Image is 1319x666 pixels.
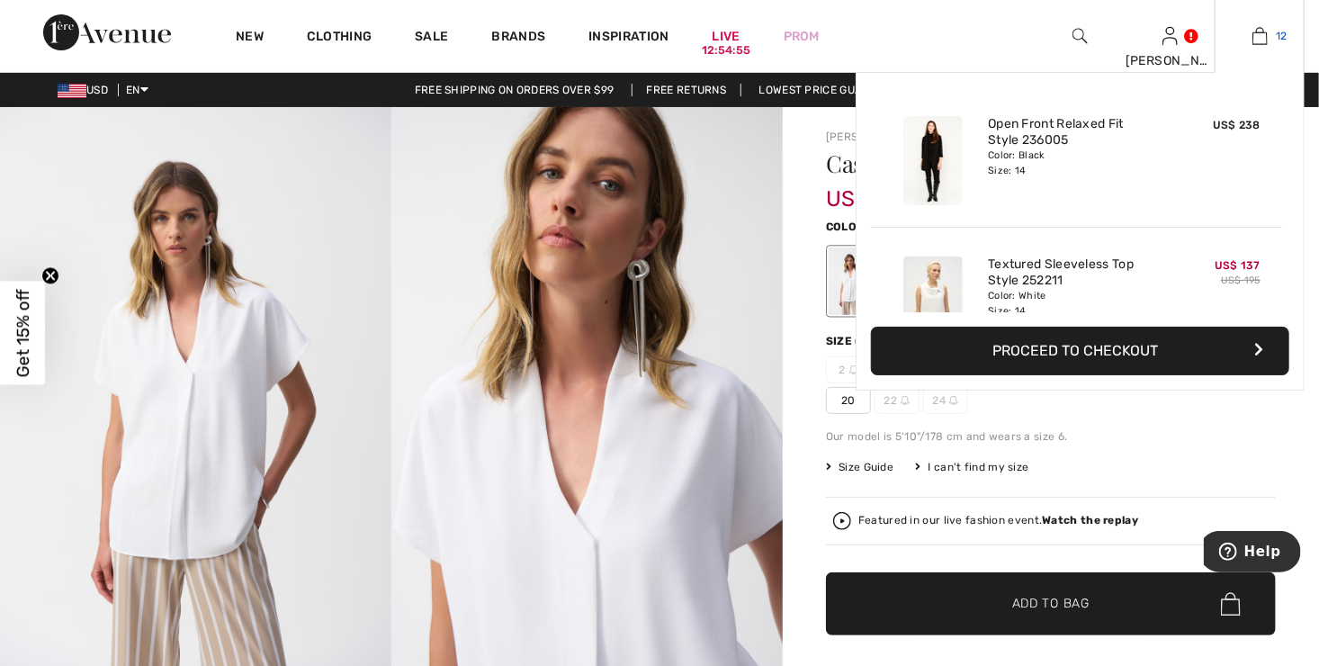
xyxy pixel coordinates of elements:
[826,428,1276,445] div: Our model is 5'10"/178 cm and wears a size 6.
[236,29,264,48] a: New
[588,29,668,48] span: Inspiration
[632,84,742,96] a: Free Returns
[1162,27,1178,44] a: Sign In
[41,267,59,285] button: Close teaser
[1126,51,1214,70] div: [PERSON_NAME]
[988,289,1165,318] div: Color: White Size: 14
[58,84,115,96] span: USD
[833,512,851,530] img: Watch the replay
[988,256,1165,289] a: Textured Sleeveless Top Style 252211
[923,387,968,414] span: 24
[713,27,740,46] a: Live12:54:55
[58,84,86,98] img: US Dollar
[826,333,1126,349] div: Size ([GEOGRAPHIC_DATA]/[GEOGRAPHIC_DATA]):
[858,515,1138,526] div: Featured in our live fashion event.
[415,29,448,48] a: Sale
[1043,514,1139,526] strong: Watch the replay
[826,459,893,475] span: Size Guide
[1072,25,1088,47] img: search the website
[826,572,1276,635] button: Add to Bag
[1221,592,1241,616] img: Bag.svg
[915,459,1028,475] div: I can't find my size
[745,84,920,96] a: Lowest Price Guarantee
[826,130,916,143] a: [PERSON_NAME]
[901,396,910,405] img: ring-m.svg
[1221,274,1261,286] s: US$ 195
[903,116,963,205] img: Open Front Relaxed Fit Style 236005
[1215,259,1261,272] span: US$ 137
[1277,28,1288,44] span: 12
[988,116,1165,148] a: Open Front Relaxed Fit Style 236005
[784,27,820,46] a: Prom
[1216,25,1304,47] a: 12
[400,84,629,96] a: Free shipping on orders over $99
[702,42,750,59] div: 12:54:55
[903,256,963,346] img: Textured Sleeveless Top Style 252211
[1252,25,1268,47] img: My Bag
[1213,119,1261,131] span: US$ 238
[826,152,1201,175] h1: Casual V-neck Pullover Style 251087
[826,220,868,233] span: Color:
[849,365,858,374] img: ring-m.svg
[43,14,171,50] img: 1ère Avenue
[1012,595,1090,614] span: Add to Bag
[826,387,871,414] span: 20
[1204,531,1301,576] iframe: Opens a widget where you can find more information
[949,396,958,405] img: ring-m.svg
[126,84,148,96] span: EN
[307,29,372,48] a: Clothing
[826,356,871,383] span: 2
[1162,25,1178,47] img: My Info
[875,387,920,414] span: 22
[829,247,875,315] div: Vanilla 30
[988,148,1165,177] div: Color: Black Size: 14
[826,168,906,211] span: US$ 116
[492,29,546,48] a: Brands
[13,289,33,377] span: Get 15% off
[871,327,1289,375] button: Proceed to Checkout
